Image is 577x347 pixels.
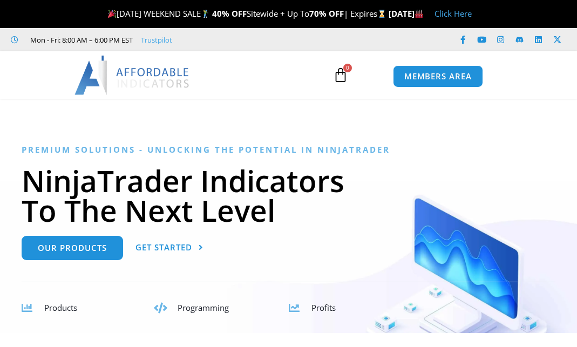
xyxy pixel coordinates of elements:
span: Products [44,302,77,313]
img: LogoAI | Affordable Indicators – NinjaTrader [74,56,191,94]
img: 🏌️‍♂️ [201,10,209,18]
img: ⌛ [378,10,386,18]
strong: [DATE] [389,8,424,19]
span: MEMBERS AREA [404,72,472,80]
span: 0 [343,64,352,72]
a: Get Started [135,236,203,260]
span: Profits [311,302,336,313]
span: Our Products [38,244,107,252]
h6: Premium Solutions - Unlocking the Potential in NinjaTrader [22,145,555,155]
span: [DATE] WEEKEND SALE Sitewide + Up To | Expires [105,8,389,19]
strong: 40% OFF [212,8,247,19]
a: Click Here [435,8,472,19]
span: Programming [178,302,229,313]
span: Mon - Fri: 8:00 AM – 6:00 PM EST [28,33,133,46]
a: Trustpilot [141,33,172,46]
span: Get Started [135,243,192,251]
img: 🏭 [415,10,423,18]
img: 🎉 [108,10,116,18]
a: MEMBERS AREA [393,65,483,87]
a: Our Products [22,236,123,260]
h1: NinjaTrader Indicators To The Next Level [22,166,555,225]
a: 0 [317,59,364,91]
strong: 70% OFF [309,8,344,19]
